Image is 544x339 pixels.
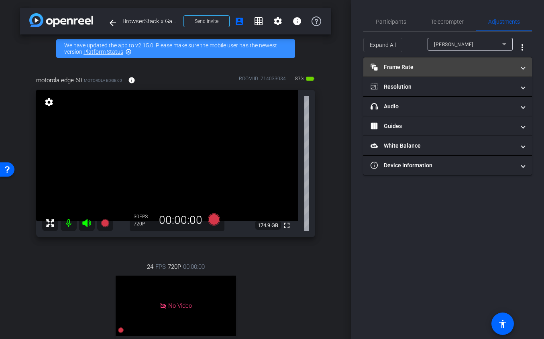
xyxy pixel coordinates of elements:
span: 87% [294,72,306,85]
mat-panel-title: Audio [371,102,515,111]
div: 720P [134,221,154,227]
mat-panel-title: Frame Rate [371,63,515,71]
div: 00:00:00 [154,213,208,227]
mat-icon: info [292,16,302,26]
a: Platform Status [84,49,123,55]
button: More Options for Adjustments Panel [513,38,532,57]
mat-expansion-panel-header: Frame Rate [363,57,532,77]
mat-icon: info [128,77,135,84]
mat-expansion-panel-header: Device Information [363,156,532,175]
mat-panel-title: White Balance [371,142,515,150]
span: 720P [168,262,181,271]
mat-icon: settings [273,16,283,26]
div: 30 [134,213,154,220]
span: Teleprompter [431,19,464,24]
mat-expansion-panel-header: Audio [363,97,532,116]
button: Expand All [363,38,402,52]
span: BrowserStack x Gaming1 Remote Capture - [PERSON_NAME][EMAIL_ADDRESS][DOMAIN_NAME] [122,13,179,29]
span: Expand All [370,37,396,53]
mat-icon: grid_on [254,16,263,26]
mat-icon: arrow_back [108,18,118,28]
div: We have updated the app to v2.15.0. Please make sure the mobile user has the newest version. [56,39,295,58]
mat-panel-title: Guides [371,122,515,130]
span: Participants [376,19,406,24]
mat-panel-title: Device Information [371,161,515,170]
mat-expansion-panel-header: White Balance [363,136,532,155]
mat-icon: settings [43,97,55,107]
mat-icon: highlight_off [125,49,132,55]
span: FPS [139,214,148,219]
div: ROOM ID: 714033034 [239,75,286,87]
span: 174.9 GB [255,221,281,230]
span: motorola edge 60 [36,76,82,85]
mat-expansion-panel-header: Guides [363,116,532,136]
span: Adjustments [488,19,520,24]
mat-icon: battery_std [306,74,315,83]
mat-panel-title: Resolution [371,83,515,91]
span: [PERSON_NAME] [434,42,473,47]
img: app-logo [29,13,93,27]
span: 00:00:00 [183,262,205,271]
span: No Video [168,302,192,309]
mat-icon: account_box [234,16,244,26]
mat-icon: more_vert [518,43,527,52]
mat-icon: fullscreen [282,221,291,230]
mat-icon: accessibility [498,319,507,329]
button: Send invite [183,15,230,27]
mat-expansion-panel-header: Resolution [363,77,532,96]
span: 24 [147,262,153,271]
span: Send invite [195,18,218,24]
span: motorola edge 60 [84,77,122,83]
span: FPS [155,262,166,271]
